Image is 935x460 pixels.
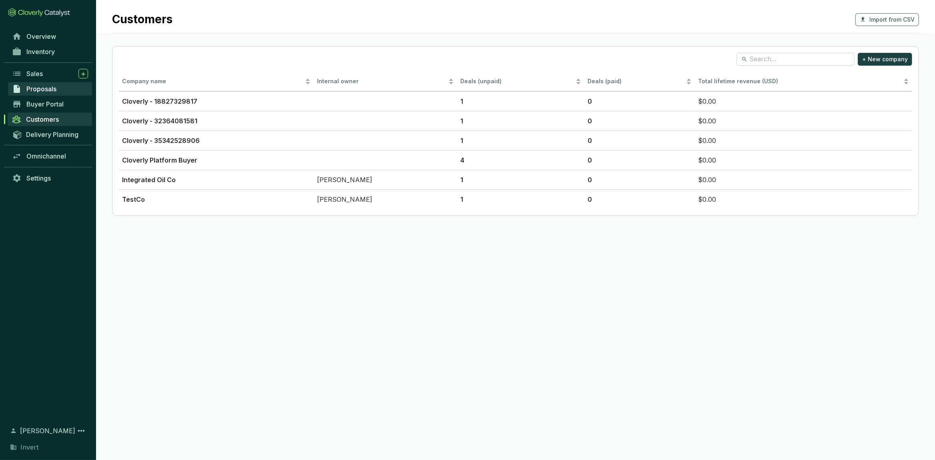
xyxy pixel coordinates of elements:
span: Inventory [26,48,55,56]
p: 4 [460,155,581,165]
td: $0.00 [695,111,912,131]
a: Proposals [8,82,92,96]
th: Deals (unpaid) [457,72,584,92]
th: Company name [119,72,314,92]
p: 1 [460,136,581,145]
p: 0 [588,155,692,165]
h1: Customers [112,13,173,26]
input: Search... [749,55,843,64]
span: Proposals [26,85,56,93]
td: $0.00 [695,150,912,170]
p: Integrated Oil Co [122,175,311,185]
a: Sales [8,67,92,80]
a: Customers [8,112,92,126]
span: Deals (paid) [588,78,684,85]
p: 0 [588,175,692,185]
span: Internal owner [317,78,446,85]
p: Cloverly - 18827329817 [122,96,311,106]
td: $0.00 [695,131,912,150]
p: 0 [588,116,692,126]
td: $0.00 [695,91,912,111]
span: Sales [26,70,43,78]
span: Omnichannel [26,152,66,160]
span: Settings [26,174,51,182]
p: Cloverly Platform Buyer [122,155,311,165]
p: 1 [460,116,581,126]
span: + New company [862,55,908,63]
td: $0.00 [695,170,912,189]
p: 1 [460,195,581,204]
p: Cloverly - 32364081581 [122,116,311,126]
span: Invert [20,442,38,452]
span: Delivery Planning [26,131,78,139]
p: [PERSON_NAME] [317,175,453,185]
a: Omnichannel [8,149,92,163]
span: Deals (unpaid) [460,78,574,85]
th: Deals (paid) [584,72,695,92]
button: + New company [858,53,912,66]
a: Settings [8,171,92,185]
p: TestCo [122,195,311,204]
p: 1 [460,96,581,106]
a: Inventory [8,45,92,58]
td: $0.00 [695,189,912,209]
span: Import from CSV [869,16,915,24]
p: [PERSON_NAME] [317,195,453,204]
a: Buyer Portal [8,97,92,111]
a: Delivery Planning [8,128,92,141]
span: Company name [122,78,303,85]
p: Cloverly - 35342528906 [122,136,311,145]
a: Overview [8,30,92,43]
p: 0 [588,136,692,145]
p: 1 [460,175,581,185]
span: Overview [26,32,56,40]
button: Import from CSV [855,13,919,26]
th: Internal owner [314,72,457,92]
p: 0 [588,195,692,204]
span: Total lifetime revenue (USD) [698,78,778,84]
span: [PERSON_NAME] [20,426,75,436]
span: Customers [26,115,59,123]
span: Buyer Portal [26,100,64,108]
p: 0 [588,96,692,106]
